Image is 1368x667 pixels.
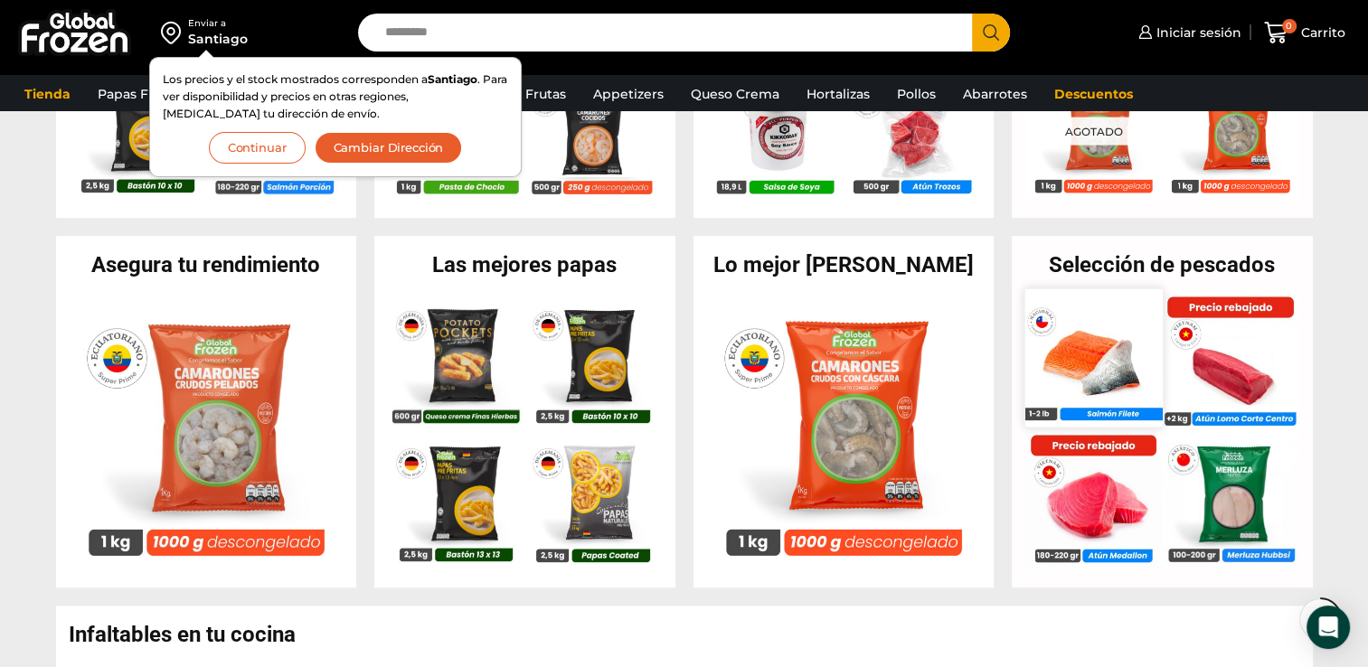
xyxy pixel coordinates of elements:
[584,77,673,111] a: Appetizers
[1045,77,1142,111] a: Descuentos
[954,77,1036,111] a: Abarrotes
[682,77,788,111] a: Queso Crema
[1052,117,1136,146] p: Agotado
[1307,606,1350,649] div: Open Intercom Messenger
[315,132,463,164] button: Cambiar Dirección
[1012,254,1313,276] h2: Selección de pescados
[209,132,306,164] button: Continuar
[374,254,675,276] h2: Las mejores papas
[188,30,248,48] div: Santiago
[1152,23,1241,42] span: Iniciar sesión
[69,624,1313,645] h2: Infaltables en tu cocina
[163,70,508,123] p: Los precios y el stock mostrados corresponden a . Para ver disponibilidad y precios en otras regi...
[797,77,879,111] a: Hortalizas
[1134,14,1241,51] a: Iniciar sesión
[161,17,188,48] img: address-field-icon.svg
[1297,23,1345,42] span: Carrito
[1282,19,1297,33] span: 0
[89,77,185,111] a: Papas Fritas
[693,254,995,276] h2: Lo mejor [PERSON_NAME]
[15,77,80,111] a: Tienda
[1260,12,1350,54] a: 0 Carrito
[188,17,248,30] div: Enviar a
[428,72,477,86] strong: Santiago
[56,254,357,276] h2: Asegura tu rendimiento
[972,14,1010,52] button: Search button
[888,77,945,111] a: Pollos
